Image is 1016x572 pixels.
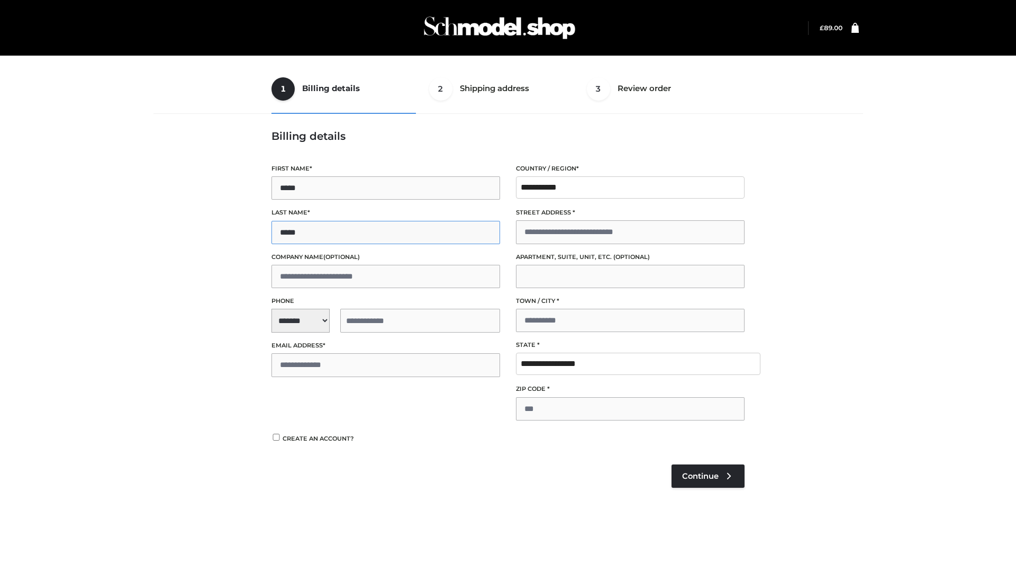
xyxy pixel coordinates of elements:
label: Email address [271,341,500,351]
label: First name [271,164,500,174]
label: Last name [271,208,500,218]
h3: Billing details [271,130,745,142]
span: Create an account? [283,435,354,442]
bdi: 89.00 [820,24,842,32]
label: Apartment, suite, unit, etc. [516,252,745,262]
label: State [516,340,745,350]
span: (optional) [323,253,360,261]
span: Continue [682,471,719,481]
img: Schmodel Admin 964 [420,7,579,49]
span: (optional) [613,253,650,261]
span: £ [820,24,824,32]
label: Town / City [516,296,745,306]
a: £89.00 [820,24,842,32]
label: ZIP Code [516,384,745,394]
a: Continue [672,464,745,488]
label: Company name [271,252,500,262]
input: Create an account? [271,434,281,441]
label: Phone [271,296,500,306]
label: Street address [516,208,745,218]
label: Country / Region [516,164,745,174]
